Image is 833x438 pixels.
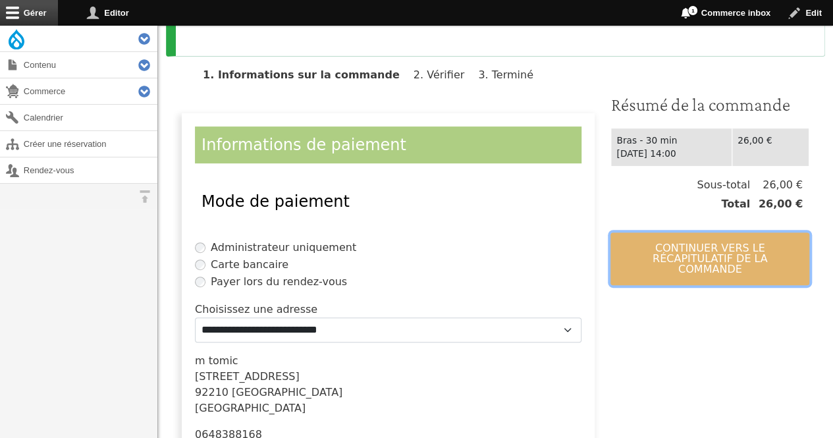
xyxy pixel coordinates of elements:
[232,386,342,398] span: [GEOGRAPHIC_DATA]
[211,240,356,256] label: Administrateur uniquement
[687,5,698,16] span: 1
[195,354,205,367] span: m
[610,94,809,116] h3: Résumé de la commande
[732,128,809,166] td: 26,00 €
[195,302,317,317] label: Choisissez une adresse
[209,354,238,367] span: tomic
[195,386,228,398] span: 92210
[202,192,350,211] span: Mode de paiement
[721,196,750,212] span: Total
[195,370,300,383] span: [STREET_ADDRESS]
[610,233,809,285] button: Continuer vers le récapitulatif de la commande
[478,68,544,81] li: Terminé
[616,134,726,148] div: Bras - 30 min
[750,196,803,212] span: 26,00 €
[211,274,347,290] label: Payer lors du rendez-vous
[414,68,475,81] li: Vérifier
[195,402,306,414] span: [GEOGRAPHIC_DATA]
[750,177,803,193] span: 26,00 €
[202,136,406,154] span: Informations de paiement
[203,68,410,81] li: Informations sur la commande
[132,184,157,209] button: Orientation horizontale
[697,177,750,193] span: Sous-total
[211,257,288,273] label: Carte bancaire
[616,148,676,159] time: [DATE] 14:00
